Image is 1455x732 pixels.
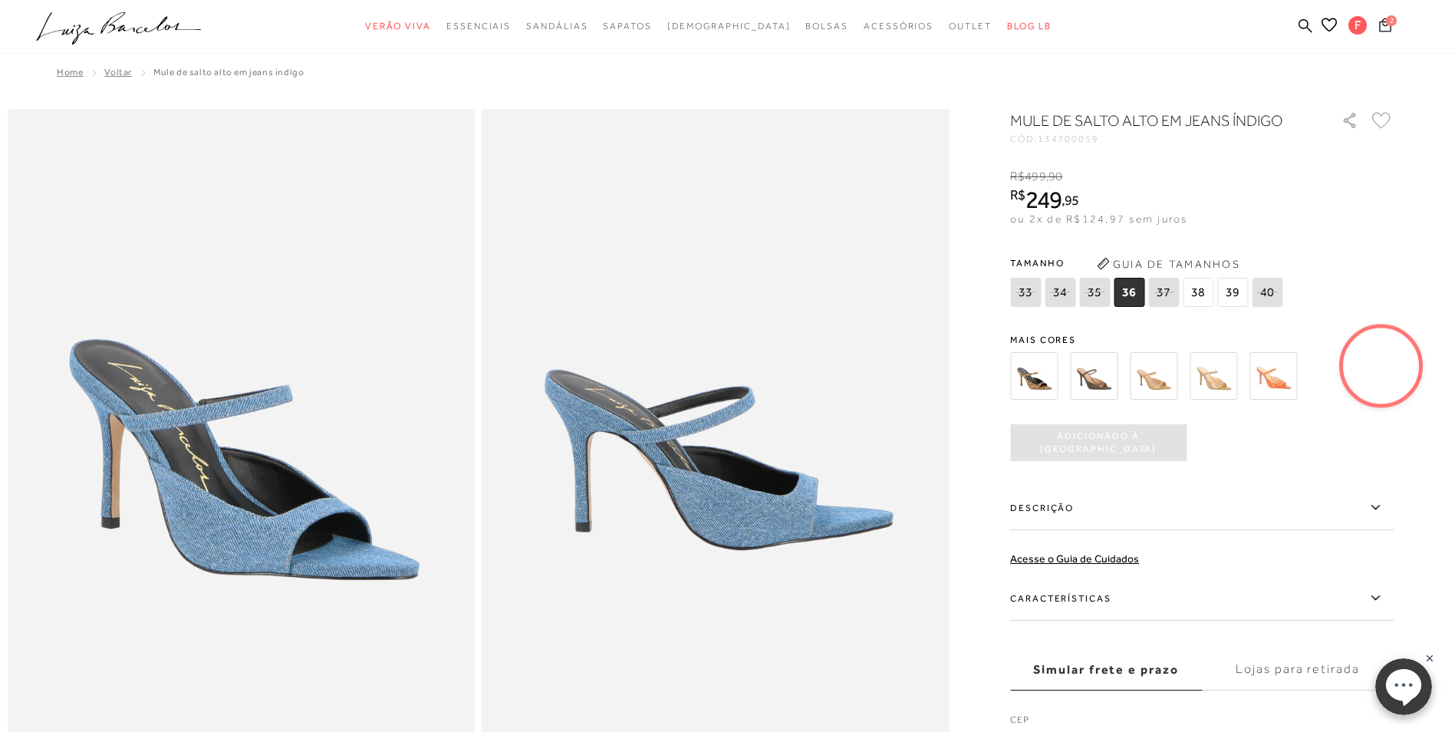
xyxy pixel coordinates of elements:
[1045,278,1075,307] span: 34
[1025,170,1045,183] span: 499
[1010,188,1025,202] i: R$
[1249,352,1297,400] img: MULE DE SALTO ALTO EM COURO VERNIZ LARANJA SUNSET
[1048,170,1062,183] span: 90
[1010,252,1286,275] span: Tamanho
[1025,186,1062,213] span: 249
[1010,352,1058,400] img: MULE DE SALTO ALTO EM COURO NOBUCK ONÇA
[949,21,992,31] span: Outlet
[365,12,431,41] a: categoryNavScreenReaderText
[1190,352,1237,400] img: MULE DE SALTO ALTO EM COURO VERNIZ BEGE ARGILA
[1007,12,1052,41] a: BLOG LB
[1114,278,1144,307] span: 36
[1148,278,1179,307] span: 37
[1010,552,1139,565] a: Acesse o Guia de Cuidados
[1010,430,1187,457] span: Adicionado à [GEOGRAPHIC_DATA]
[1130,352,1177,400] img: MULE DE SALTO ALTO EM COURO VERNIZ AREIA
[949,12,992,41] a: categoryNavScreenReaderText
[1202,649,1394,691] label: Lojas para retirada
[805,12,848,41] a: categoryNavScreenReaderText
[1341,15,1374,39] button: F
[667,21,791,31] span: [DEMOGRAPHIC_DATA]
[446,12,511,41] a: categoryNavScreenReaderText
[1065,192,1079,208] span: 95
[864,21,933,31] span: Acessórios
[1079,278,1110,307] span: 35
[104,67,132,77] a: Voltar
[1010,649,1202,691] label: Simular frete e prazo
[526,21,588,31] span: Sandálias
[1348,16,1367,35] span: F
[1217,278,1248,307] span: 39
[57,67,83,77] a: Home
[1091,252,1245,276] button: Guia de Tamanhos
[1010,576,1394,621] label: Características
[1046,170,1063,183] i: ,
[1183,278,1213,307] span: 38
[1010,278,1041,307] span: 33
[603,21,651,31] span: Sapatos
[1386,15,1397,26] span: 2
[526,12,588,41] a: categoryNavScreenReaderText
[1010,335,1394,345] span: Mais cores
[446,21,511,31] span: Essenciais
[1252,278,1282,307] span: 40
[1010,213,1187,225] span: ou 2x de R$124,97 sem juros
[1070,352,1118,400] img: MULE DE SALTO ALTO EM COURO VERDE TOMILHO
[1010,110,1298,131] h1: MULE DE SALTO ALTO EM JEANS ÍNDIGO
[1007,21,1052,31] span: BLOG LB
[1010,486,1394,530] label: Descrição
[1010,170,1025,183] i: R$
[1010,424,1187,461] button: Adicionado à [GEOGRAPHIC_DATA]
[864,12,933,41] a: categoryNavScreenReaderText
[1374,17,1396,38] button: 2
[667,12,791,41] a: noSubCategoriesText
[365,21,431,31] span: Verão Viva
[603,12,651,41] a: categoryNavScreenReaderText
[153,67,304,77] span: MULE DE SALTO ALTO EM JEANS ÍNDIGO
[805,21,848,31] span: Bolsas
[1062,193,1079,207] i: ,
[1010,134,1317,143] div: CÓD:
[1038,134,1099,144] span: 134700059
